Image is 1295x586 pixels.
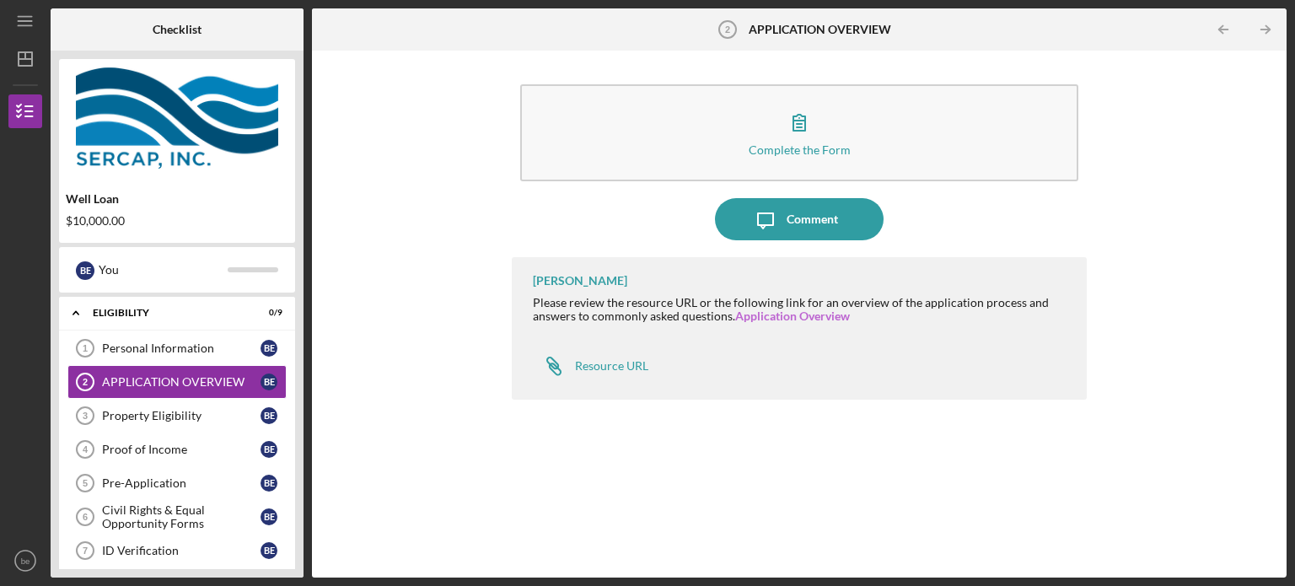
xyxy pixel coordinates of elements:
div: ID Verification [102,544,261,557]
div: b e [261,441,277,458]
div: 0 / 9 [252,308,282,318]
div: Complete the Form [749,143,851,156]
a: Application Overview [735,309,850,323]
tspan: 4 [83,444,89,454]
a: 5Pre-Applicationbe [67,466,287,500]
a: 7ID Verificationbe [67,534,287,567]
button: Comment [715,198,884,240]
tspan: 1 [83,343,88,353]
a: 1Personal Informationbe [67,331,287,365]
div: Proof of Income [102,443,261,456]
tspan: 7 [83,546,88,556]
div: $10,000.00 [66,214,288,228]
div: Civil Rights & Equal Opportunity Forms [102,503,261,530]
div: Comment [787,198,838,240]
a: 6Civil Rights & Equal Opportunity Formsbe [67,500,287,534]
tspan: 3 [83,411,88,421]
div: b e [261,475,277,492]
tspan: 2 [83,377,88,387]
a: Resource URL [533,349,648,383]
div: [PERSON_NAME] [533,274,627,288]
a: 2APPLICATION OVERVIEWbe [67,365,287,399]
div: Please review the resource URL or the following link for an overview of the application process a... [533,296,1070,323]
div: b e [76,261,94,280]
tspan: 5 [83,478,88,488]
a: 4Proof of Incomebe [67,433,287,466]
tspan: 6 [83,512,88,522]
tspan: 2 [725,24,730,35]
div: b e [261,508,277,525]
div: b e [261,374,277,390]
img: Product logo [59,67,295,169]
div: b e [261,542,277,559]
div: Well Loan [66,192,288,206]
div: b e [261,340,277,357]
div: Resource URL [575,359,648,373]
button: be [8,544,42,578]
button: Complete the Form [520,84,1078,181]
b: APPLICATION OVERVIEW [749,23,891,36]
a: 3Property Eligibilitybe [67,399,287,433]
b: Checklist [153,23,202,36]
text: be [21,556,30,566]
div: Property Eligibility [102,409,261,422]
div: b e [261,407,277,424]
div: You [99,255,228,284]
div: Eligibility [93,308,240,318]
div: Personal Information [102,341,261,355]
div: APPLICATION OVERVIEW [102,375,261,389]
div: Pre-Application [102,476,261,490]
